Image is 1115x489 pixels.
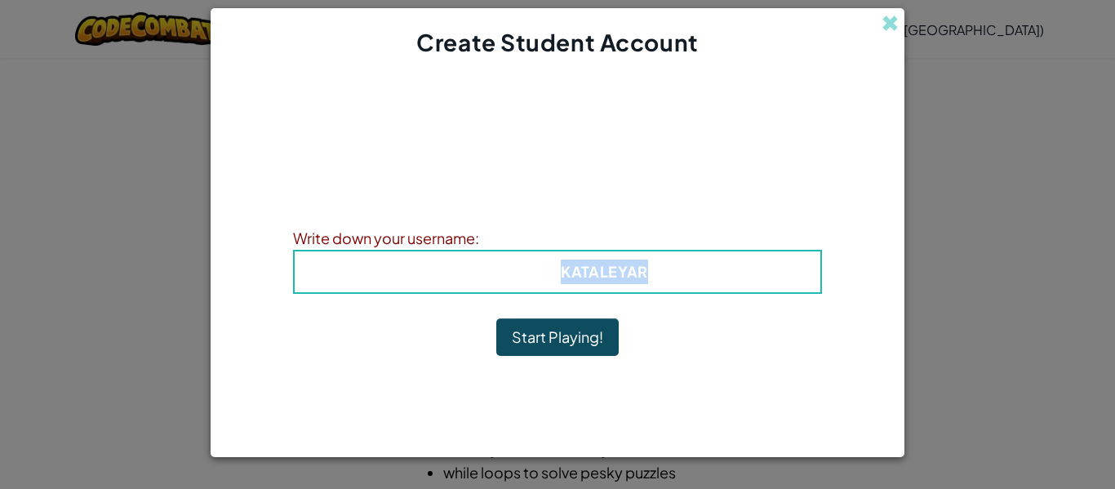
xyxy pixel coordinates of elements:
button: Start Playing! [496,318,619,356]
b: : KataleyaR [467,262,648,281]
div: Write down your username: [293,226,822,250]
span: Username [467,262,552,281]
span: Create Student Account [416,28,698,56]
h4: Account Created! [479,127,635,151]
p: Write down your information so that you don't forget it. Your teacher can also help you reset you... [293,167,822,207]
